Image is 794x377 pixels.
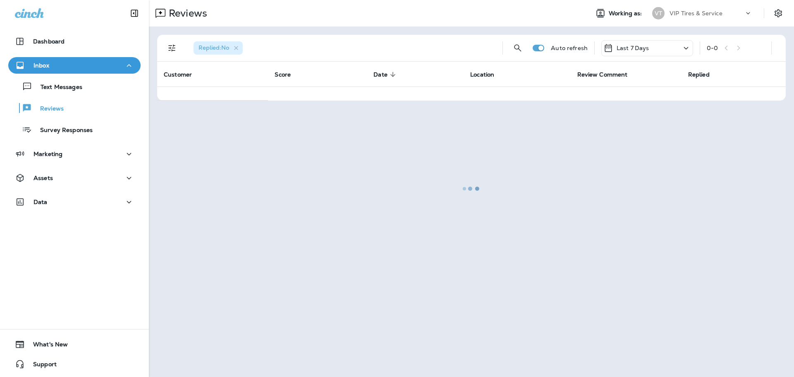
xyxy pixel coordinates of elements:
button: Collapse Sidebar [123,5,146,22]
span: Support [25,361,57,371]
p: Reviews [32,105,64,113]
button: Dashboard [8,33,141,50]
p: Marketing [33,151,62,157]
button: Text Messages [8,78,141,95]
button: Survey Responses [8,121,141,138]
button: What's New [8,336,141,353]
p: Assets [33,175,53,181]
button: Marketing [8,146,141,162]
button: Data [8,194,141,210]
p: Data [33,199,48,205]
button: Reviews [8,99,141,117]
button: Inbox [8,57,141,74]
p: Survey Responses [32,127,93,134]
span: What's New [25,341,68,351]
p: Text Messages [32,84,82,91]
button: Support [8,356,141,372]
p: Inbox [33,62,49,69]
button: Assets [8,170,141,186]
p: Dashboard [33,38,65,45]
